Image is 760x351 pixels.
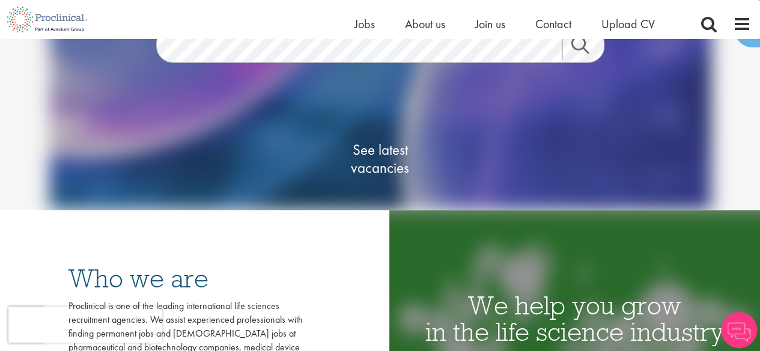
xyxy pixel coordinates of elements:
a: Contact [535,16,571,32]
span: See latest vacancies [320,140,440,176]
a: See latestvacancies [320,92,440,224]
a: Upload CV [601,16,655,32]
img: Chatbot [721,312,757,348]
h3: Who we are [68,265,303,292]
a: About us [405,16,445,32]
a: Job search submit button [562,35,613,59]
iframe: reCAPTCHA [8,307,162,343]
a: Join us [475,16,505,32]
a: Jobs [354,16,375,32]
